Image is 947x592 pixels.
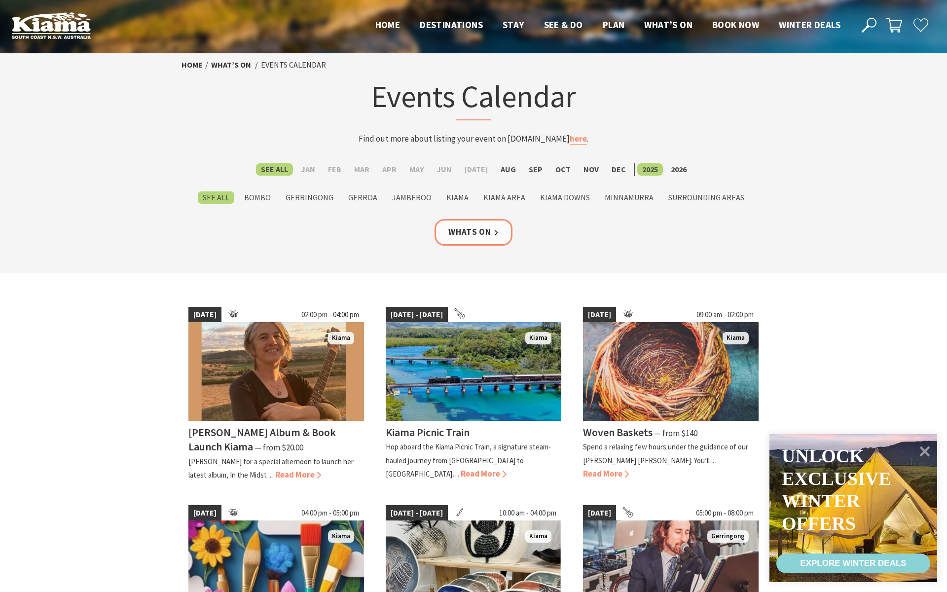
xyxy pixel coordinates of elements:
span: [DATE] [188,307,221,323]
label: Apr [377,163,401,176]
label: Mar [349,163,374,176]
label: See All [198,191,234,204]
label: 2026 [666,163,692,176]
a: here [570,133,587,145]
div: Unlock exclusive winter offers [782,445,891,535]
label: Gerroa [343,191,382,204]
span: [DATE] [583,505,616,521]
img: Nerida Cuddy [188,322,364,421]
h4: Kiama Picnic Train [386,425,470,439]
label: Nov [579,163,604,176]
label: Sep [524,163,547,176]
span: Kiama [525,332,551,344]
span: Kiama [328,332,354,344]
img: Kiama Picnic Train [386,322,561,421]
span: Kiama [525,530,551,543]
span: [DATE] [583,307,616,323]
span: ⁠— from $140 [654,428,697,439]
label: Dec [607,163,631,176]
span: 05:00 pm - 08:00 pm [691,505,759,521]
span: 10:00 am - 04:00 pm [494,505,561,521]
span: ⁠— from $20.00 [255,442,303,453]
a: Whats On [435,219,512,245]
h1: Events Calendar [280,76,667,120]
nav: Main Menu [365,17,850,34]
span: 02:00 pm - 04:00 pm [296,307,364,323]
div: EXPLORE WINTER DEALS [800,554,906,573]
img: Kiama Logo [12,12,91,39]
p: Find out more about listing your event on [DOMAIN_NAME] . [280,132,667,146]
span: Kiama [328,530,354,543]
a: EXPLORE WINTER DEALS [776,554,930,573]
p: Hop aboard the Kiama Picnic Train, a signature steam-hauled journey from [GEOGRAPHIC_DATA] to [GE... [386,442,551,478]
p: [PERSON_NAME] for a special afternoon to launch her latest album, In the Midst… [188,457,354,480]
span: Kiama [723,332,749,344]
label: [DATE] [460,163,493,176]
span: Plan [603,19,625,31]
label: Bombo [239,191,276,204]
label: Aug [496,163,521,176]
label: See All [256,163,293,176]
label: Oct [550,163,576,176]
span: See & Do [544,19,583,31]
label: Jamberoo [387,191,437,204]
a: [DATE] - [DATE] Kiama Picnic Train Kiama Kiama Picnic Train Hop aboard the Kiama Picnic Train, a ... [386,307,561,481]
img: Woven Basket [583,322,759,421]
label: May [404,163,429,176]
label: Minnamurra [600,191,658,204]
span: [DATE] [188,505,221,521]
span: Read More [275,469,321,480]
span: 09:00 am - 02:00 pm [692,307,759,323]
span: Home [375,19,401,31]
span: [DATE] - [DATE] [386,307,448,323]
span: 04:00 pm - 05:00 pm [296,505,364,521]
p: Spend a relaxing few hours under the guidance of our [PERSON_NAME] [PERSON_NAME]. You’ll… [583,442,748,465]
label: Jun [432,163,457,176]
span: Stay [503,19,524,31]
label: Surrounding Areas [663,191,749,204]
label: Feb [323,163,346,176]
span: Read More [461,468,507,479]
span: Book now [712,19,759,31]
span: [DATE] - [DATE] [386,505,448,521]
h4: [PERSON_NAME] Album & Book Launch Kiama [188,425,336,453]
span: Gerringong [707,530,749,543]
label: Kiama Downs [535,191,595,204]
label: Gerringong [281,191,338,204]
a: Home [182,60,203,70]
label: 2025 [637,163,663,176]
span: Destinations [420,19,483,31]
label: Kiama Area [478,191,530,204]
span: Winter Deals [779,19,840,31]
a: What’s On [211,60,251,70]
a: [DATE] 09:00 am - 02:00 pm Woven Basket Kiama Woven Baskets ⁠— from $140 Spend a relaxing few hou... [583,307,759,481]
h4: Woven Baskets [583,425,653,439]
label: Jan [296,163,320,176]
li: Events Calendar [261,59,326,72]
span: What’s On [644,19,692,31]
span: Read More [583,468,629,479]
a: [DATE] 02:00 pm - 04:00 pm Nerida Cuddy Kiama [PERSON_NAME] Album & Book Launch Kiama ⁠— from $20... [188,307,364,481]
label: Kiama [441,191,473,204]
